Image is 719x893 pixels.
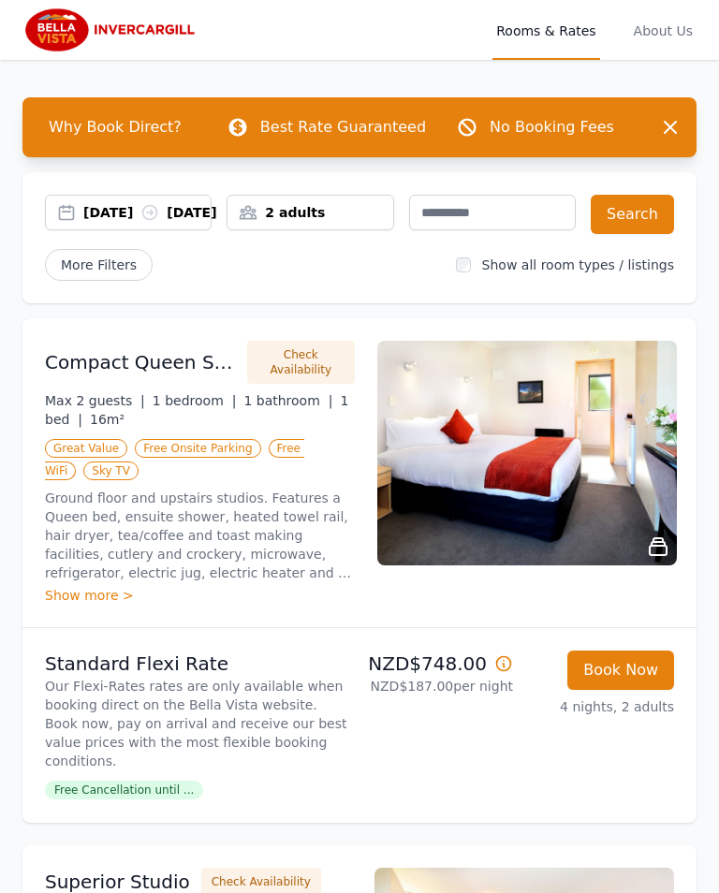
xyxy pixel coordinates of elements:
[135,439,260,458] span: Free Onsite Parking
[260,116,426,139] p: Best Rate Guaranteed
[367,651,513,677] p: NZD$748.00
[22,7,202,52] img: Bella Vista Invercargill
[45,393,145,408] span: Max 2 guests |
[490,116,614,139] p: No Booking Fees
[482,257,674,272] label: Show all room types / listings
[83,461,139,480] span: Sky TV
[45,349,236,375] h3: Compact Queen Studio
[243,393,332,408] span: 1 bathroom |
[591,195,674,234] button: Search
[567,651,674,690] button: Book Now
[45,651,352,677] p: Standard Flexi Rate
[45,249,153,281] span: More Filters
[153,393,237,408] span: 1 bedroom |
[34,109,197,146] span: Why Book Direct?
[45,439,127,458] span: Great Value
[45,677,352,770] p: Our Flexi-Rates rates are only available when booking direct on the Bella Vista website. Book now...
[83,203,211,222] div: [DATE] [DATE]
[528,697,674,716] p: 4 nights, 2 adults
[45,781,203,799] span: Free Cancellation until ...
[45,489,355,582] p: Ground floor and upstairs studios. Features a Queen bed, ensuite shower, heated towel rail, hair ...
[227,203,392,222] div: 2 adults
[247,341,355,384] button: Check Availability
[45,586,355,605] div: Show more >
[90,412,125,427] span: 16m²
[367,677,513,695] p: NZD$187.00 per night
